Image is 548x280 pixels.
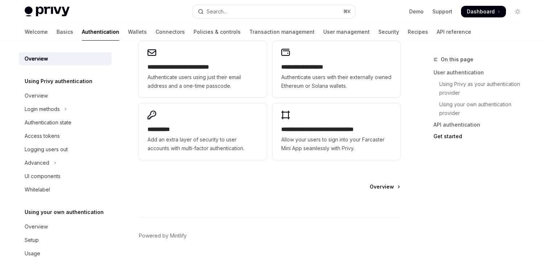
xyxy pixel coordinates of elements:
[57,23,73,41] a: Basics
[19,129,112,143] a: Access tokens
[139,103,266,160] a: **** *****Add an extra layer of security to user accounts with multi-factor authentication.
[433,119,529,131] a: API authentication
[82,23,119,41] a: Authentication
[25,91,48,100] div: Overview
[25,7,70,17] img: light logo
[323,23,370,41] a: User management
[249,23,315,41] a: Transaction management
[409,8,424,15] a: Demo
[433,99,529,119] a: Using your own authentication provider
[433,78,529,99] a: Using Privy as your authentication provider
[281,135,391,153] span: Allow your users to sign into your Farcaster Mini App seamlessly with Privy.
[25,208,104,217] h5: Using your own authentication
[432,8,452,15] a: Support
[441,55,473,64] span: On this page
[25,236,39,244] div: Setup
[408,23,428,41] a: Recipes
[25,158,49,167] div: Advanced
[19,52,112,65] a: Overview
[19,156,112,169] button: Toggle Advanced section
[19,183,112,196] a: Whitelabel
[148,135,258,153] span: Add an extra layer of security to user accounts with multi-factor authentication.
[25,132,60,140] div: Access tokens
[148,73,258,90] span: Authenticate users using just their email address and a one-time passcode.
[194,23,241,41] a: Policies & controls
[437,23,471,41] a: API reference
[370,183,399,190] a: Overview
[343,9,351,15] span: ⌘ K
[25,118,71,127] div: Authentication state
[19,170,112,183] a: UI components
[155,23,185,41] a: Connectors
[25,54,48,63] div: Overview
[433,67,529,78] a: User authentication
[19,103,112,116] button: Toggle Login methods section
[19,89,112,102] a: Overview
[25,172,61,181] div: UI components
[25,249,40,258] div: Usage
[25,77,92,86] h5: Using Privy authentication
[25,222,48,231] div: Overview
[512,6,523,17] button: Toggle dark mode
[25,145,68,154] div: Logging users out
[19,143,112,156] a: Logging users out
[281,73,391,90] span: Authenticate users with their externally owned Ethereum or Solana wallets.
[19,220,112,233] a: Overview
[273,41,400,98] a: **** **** **** ****Authenticate users with their externally owned Ethereum or Solana wallets.
[467,8,495,15] span: Dashboard
[370,183,394,190] span: Overview
[25,105,60,114] div: Login methods
[25,185,50,194] div: Whitelabel
[461,6,506,17] a: Dashboard
[139,232,187,239] a: Powered by Mintlify
[193,5,355,18] button: Open search
[19,247,112,260] a: Usage
[207,7,227,16] div: Search...
[19,116,112,129] a: Authentication state
[433,131,529,142] a: Get started
[378,23,399,41] a: Security
[128,23,147,41] a: Wallets
[19,234,112,247] a: Setup
[25,23,48,41] a: Welcome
